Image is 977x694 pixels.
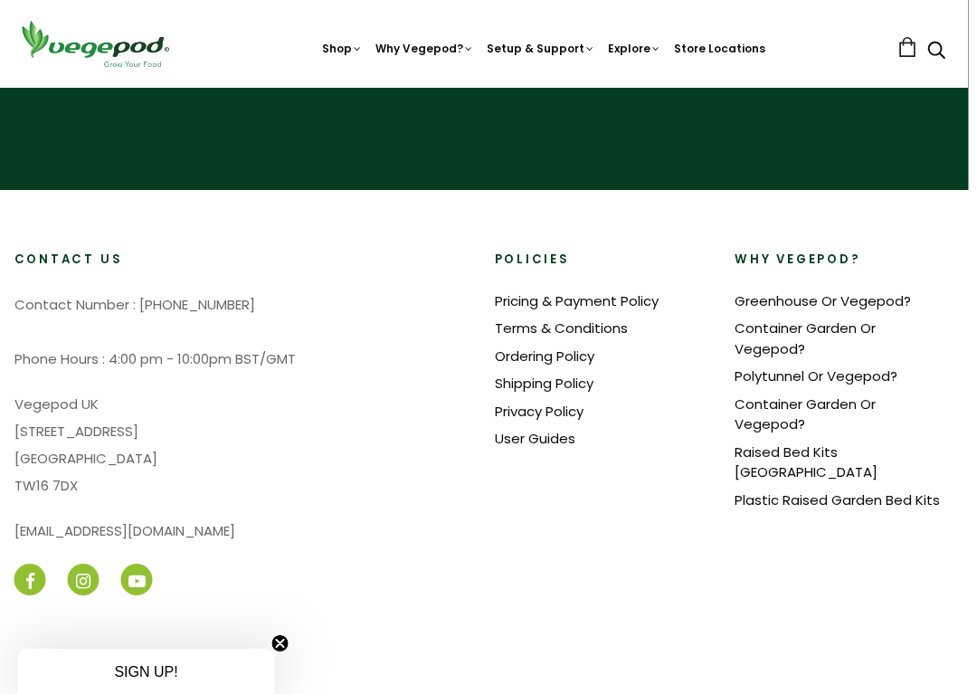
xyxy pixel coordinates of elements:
[495,347,594,366] a: Ordering Policy
[495,429,575,448] a: User Guides
[735,395,877,434] a: Container Garden Or Vegepod?
[735,252,947,269] h2: Why Vegepod?
[115,664,178,680] span: SIGN UP!
[14,18,177,70] img: Vegepod
[495,374,593,393] a: Shipping Policy
[609,41,662,56] a: Explore
[488,41,596,56] a: Setup & Support
[376,41,475,56] a: Why Vegepod?
[735,291,912,310] a: Greenhouse Or Vegepod?
[928,43,946,62] a: Search
[495,291,659,310] a: Pricing & Payment Policy
[735,318,877,358] a: Container Garden Or Vegepod?
[14,391,466,499] p: Vegepod UK [STREET_ADDRESS] [GEOGRAPHIC_DATA] TW16 7DX
[14,252,466,269] h2: Contact Us
[675,41,766,56] a: Store Locations
[495,402,583,421] a: Privacy Policy
[271,634,289,652] button: Close teaser
[323,41,364,56] a: Shop
[495,318,628,337] a: Terms & Conditions
[495,252,707,269] h2: Policies
[14,521,235,540] a: [EMAIL_ADDRESS][DOMAIN_NAME]
[735,490,941,509] a: Plastic Raised Garden Bed Kits
[14,291,466,373] p: Contact Number : [PHONE_NUMBER] Phone Hours : 4:00 pm - 10:00pm BST/GMT
[735,366,898,385] a: Polytunnel Or Vegepod?
[18,649,275,694] div: SIGN UP!Close teaser
[735,442,878,482] a: Raised Bed Kits [GEOGRAPHIC_DATA]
